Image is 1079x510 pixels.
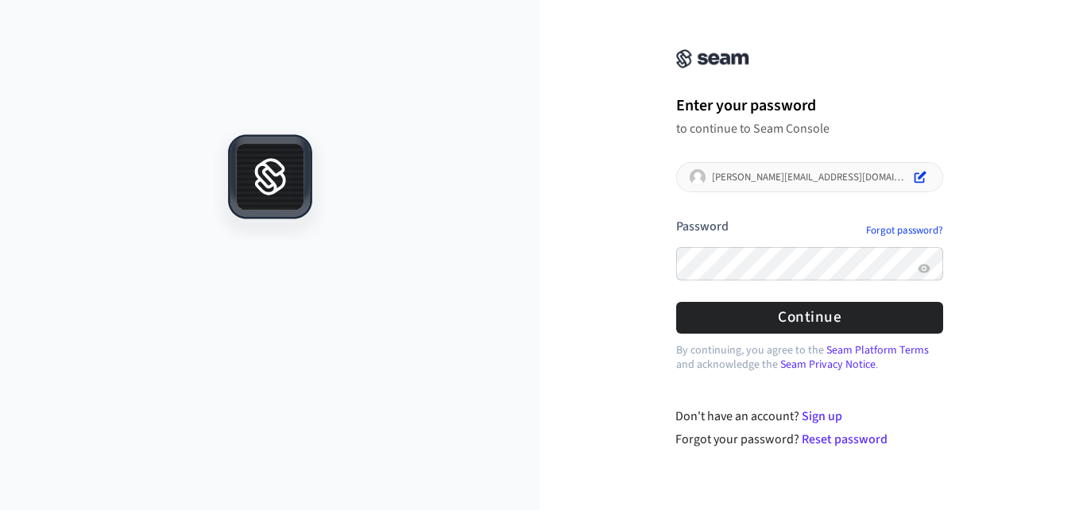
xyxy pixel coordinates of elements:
div: Don't have an account? [675,407,943,426]
a: Reset password [802,431,888,448]
button: Continue [676,302,943,333]
a: Seam Platform Terms [826,342,929,358]
div: Forgot your password? [675,430,943,449]
a: Sign up [802,408,842,425]
button: Show password [915,259,934,278]
h1: Enter your password [676,94,943,118]
label: Password [676,218,729,235]
img: Seam Console [676,49,749,68]
p: to continue to Seam Console [676,121,943,137]
p: By continuing, you agree to the and acknowledge the . [676,343,943,372]
a: Seam Privacy Notice [780,357,876,373]
a: Forgot password? [866,224,943,237]
button: Edit [911,168,930,187]
p: [PERSON_NAME][EMAIL_ADDRESS][DOMAIN_NAME] [712,171,904,184]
